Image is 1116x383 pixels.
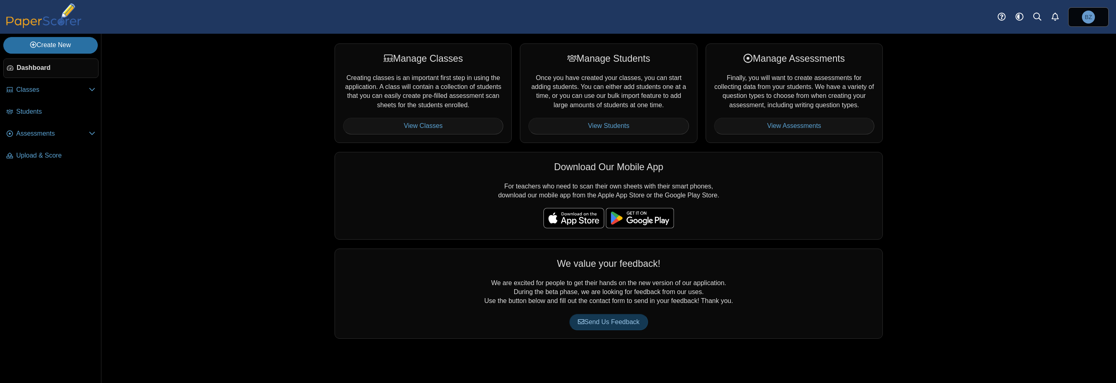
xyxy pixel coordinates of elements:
a: View Students [528,118,689,134]
a: Create New [3,37,98,53]
a: Assessments [3,124,99,144]
span: Bo Zhang [1085,14,1092,20]
span: Bo Zhang [1082,11,1095,24]
div: We value your feedback! [343,257,874,270]
div: Creating classes is an important first step in using the application. A class will contain a coll... [335,43,512,143]
img: PaperScorer [3,3,84,28]
span: Assessments [16,129,89,138]
span: Dashboard [17,63,95,72]
a: Alerts [1046,8,1064,26]
span: Send Us Feedback [578,318,640,325]
img: google-play-badge.png [606,208,674,228]
a: Dashboard [3,58,99,78]
div: Manage Assessments [714,52,874,65]
a: PaperScorer [3,22,84,29]
div: Once you have created your classes, you can start adding students. You can either add students on... [520,43,697,143]
a: Upload & Score [3,146,99,166]
a: View Classes [343,118,503,134]
div: We are excited for people to get their hands on the new version of our application. During the be... [335,249,883,339]
a: Bo Zhang [1068,7,1109,27]
div: Manage Students [528,52,689,65]
span: Students [16,107,95,116]
a: Send Us Feedback [569,314,648,330]
a: Students [3,102,99,122]
img: apple-store-badge.svg [543,208,604,228]
div: For teachers who need to scan their own sheets with their smart phones, download our mobile app f... [335,152,883,240]
div: Download Our Mobile App [343,160,874,173]
a: View Assessments [714,118,874,134]
div: Finally, you will want to create assessments for collecting data from your students. We have a va... [706,43,883,143]
div: Manage Classes [343,52,503,65]
a: Classes [3,80,99,100]
span: Upload & Score [16,151,95,160]
span: Classes [16,85,89,94]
